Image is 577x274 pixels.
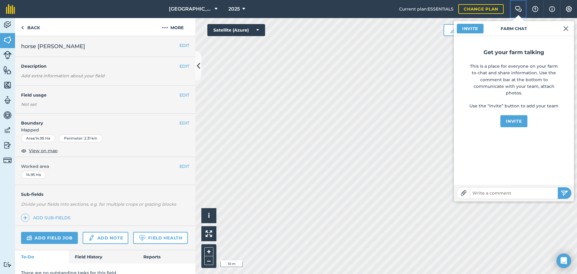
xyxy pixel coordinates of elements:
[3,20,12,29] img: svg+xml;base64,PD94bWwgdmVyc2lvbj0iMS4wIiBlbmNvZGluZz0idXRmLTgiPz4KPCEtLSBHZW5lcmF0b3I6IEFkb2JlIE...
[15,127,195,133] span: Mapped
[133,232,188,244] a: Field Health
[500,115,527,127] button: Invite
[21,73,105,79] em: Add extra information about your field
[206,230,212,237] img: Four arrows, one pointing top left, one top right, one bottom right and the last bottom left
[204,256,213,265] button: –
[169,5,212,13] span: [GEOGRAPHIC_DATA]
[3,156,12,165] img: svg+xml;base64,PD94bWwgdmVyc2lvbj0iMS4wIiBlbmNvZGluZz0idXRmLTgiPz4KPCEtLSBHZW5lcmF0b3I6IEFkb2JlIE...
[204,247,213,256] button: +
[15,18,46,36] a: Back
[3,81,12,90] img: svg+xml;base64,PHN2ZyB4bWxucz0iaHR0cDovL3d3dy53My5vcmcvMjAwMC9zdmciIHdpZHRoPSI1NiIgaGVpZ2h0PSI2MC...
[3,35,12,45] img: svg+xml;base64,PHN2ZyB4bWxucz0iaHR0cDovL3d3dy53My5vcmcvMjAwMC9zdmciIHdpZHRoPSI1NiIgaGVpZ2h0PSI2MC...
[15,191,195,198] h4: Sub-fields
[470,189,558,197] input: Write a comment
[23,214,27,221] img: svg+xml;base64,PHN2ZyB4bWxucz0iaHR0cDovL3d3dy53My5vcmcvMjAwMC9zdmciIHdpZHRoPSIxNCIgaGVpZ2h0PSIyNC...
[179,42,189,49] button: EDIT
[69,250,137,263] a: Field History
[469,103,559,109] p: Use the “Invite” button to add your team
[179,163,189,170] button: EDIT
[21,101,189,107] div: Not set
[3,262,12,267] img: svg+xml;base64,PD94bWwgdmVyc2lvbj0iMS4wIiBlbmNvZGluZz0idXRmLTgiPz4KPCEtLSBHZW5lcmF0b3I6IEFkb2JlIE...
[458,4,504,14] a: Change plan
[15,114,179,126] h4: Boundary
[3,66,12,75] img: svg+xml;base64,PHN2ZyB4bWxucz0iaHR0cDovL3d3dy53My5vcmcvMjAwMC9zdmciIHdpZHRoPSI1NiIgaGVpZ2h0PSI2MC...
[21,171,46,179] div: 14.95 Ha
[21,63,189,69] h4: Description
[21,163,189,170] span: Worked area
[3,111,12,120] img: svg+xml;base64,PD94bWwgdmVyc2lvbj0iMS4wIiBlbmNvZGluZz0idXRmLTgiPz4KPCEtLSBHZW5lcmF0b3I6IEFkb2JlIE...
[88,234,95,242] img: svg+xml;base64,PD94bWwgdmVyc2lvbj0iMS4wIiBlbmNvZGluZz0idXRmLTgiPz4KPCEtLSBHZW5lcmF0b3I6IEFkb2JlIE...
[29,147,58,154] span: View on map
[469,48,559,57] h2: Get your farm talking
[399,6,453,12] span: Current plan : ESSENTIALS
[59,134,102,142] div: Perimeter : 2.31 km
[21,147,26,154] img: svg+xml;base64,PHN2ZyB4bWxucz0iaHR0cDovL3d3dy53My5vcmcvMjAwMC9zdmciIHdpZHRoPSIxOCIgaGVpZ2h0PSIyNC...
[3,141,12,150] img: svg+xml;base64,PD94bWwgdmVyc2lvbj0iMS4wIiBlbmNvZGluZz0idXRmLTgiPz4KPCEtLSBHZW5lcmF0b3I6IEFkb2JlIE...
[21,42,85,51] span: horse [PERSON_NAME]
[565,6,572,12] img: A cog icon
[208,212,210,219] span: i
[21,147,58,154] button: View on map
[21,232,78,244] a: Add field job
[515,6,522,12] img: Two speech bubbles overlapping with the left bubble in the forefront
[21,134,55,142] div: Area : 14.95 Ha
[461,190,467,196] img: Paperclip icon
[150,18,195,36] button: More
[6,4,15,14] img: fieldmargin Logo
[179,63,189,69] button: EDIT
[557,254,571,268] div: Open Intercom Messenger
[137,250,195,263] a: Reports
[3,96,12,105] img: svg+xml;base64,PD94bWwgdmVyc2lvbj0iMS4wIiBlbmNvZGluZz0idXRmLTgiPz4KPCEtLSBHZW5lcmF0b3I6IEFkb2JlIE...
[179,92,189,98] button: EDIT
[21,202,176,207] em: Divide your fields into sections, e.g. for multiple crops or grazing blocks
[532,6,539,12] img: A question mark icon
[21,24,24,31] img: svg+xml;base64,PHN2ZyB4bWxucz0iaHR0cDovL3d3dy53My5vcmcvMjAwMC9zdmciIHdpZHRoPSI5IiBoZWlnaHQ9IjI0Ii...
[457,24,484,33] button: Invite
[450,27,456,33] img: Ruler icon
[207,24,265,36] button: Satellite (Azure)
[444,24,488,36] button: Measure
[179,120,189,126] button: EDIT
[549,5,555,13] img: svg+xml;base64,PHN2ZyB4bWxucz0iaHR0cDovL3d3dy53My5vcmcvMjAwMC9zdmciIHdpZHRoPSIxNyIgaGVpZ2h0PSIxNy...
[561,189,568,197] img: svg+xml;base64,PHN2ZyB4bWxucz0iaHR0cDovL3d3dy53My5vcmcvMjAwMC9zdmciIHdpZHRoPSIyNSIgaGVpZ2h0PSIyNC...
[454,21,574,36] h3: Farm Chat
[26,234,32,242] img: svg+xml;base64,PD94bWwgdmVyc2lvbj0iMS4wIiBlbmNvZGluZz0idXRmLTgiPz4KPCEtLSBHZW5lcmF0b3I6IEFkb2JlIE...
[469,63,559,97] p: This is a place for everyone on your farm to chat and share information. Use the comment bar at t...
[3,51,12,59] img: svg+xml;base64,PD94bWwgdmVyc2lvbj0iMS4wIiBlbmNvZGluZz0idXRmLTgiPz4KPCEtLSBHZW5lcmF0b3I6IEFkb2JlIE...
[21,92,179,98] h4: Field usage
[563,25,569,32] img: svg+xml;base64,PHN2ZyB4bWxucz0iaHR0cDovL3d3dy53My5vcmcvMjAwMC9zdmciIHdpZHRoPSIyMiIgaGVpZ2h0PSIzMC...
[228,5,240,13] span: 2025
[15,250,69,263] a: To-Do
[201,208,216,223] button: i
[21,214,73,222] a: Add sub-fields
[3,126,12,135] img: svg+xml;base64,PD94bWwgdmVyc2lvbj0iMS4wIiBlbmNvZGluZz0idXRmLTgiPz4KPCEtLSBHZW5lcmF0b3I6IEFkb2JlIE...
[83,232,128,244] a: Add note
[162,24,168,31] img: svg+xml;base64,PHN2ZyB4bWxucz0iaHR0cDovL3d3dy53My5vcmcvMjAwMC9zdmciIHdpZHRoPSIyMCIgaGVpZ2h0PSIyNC...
